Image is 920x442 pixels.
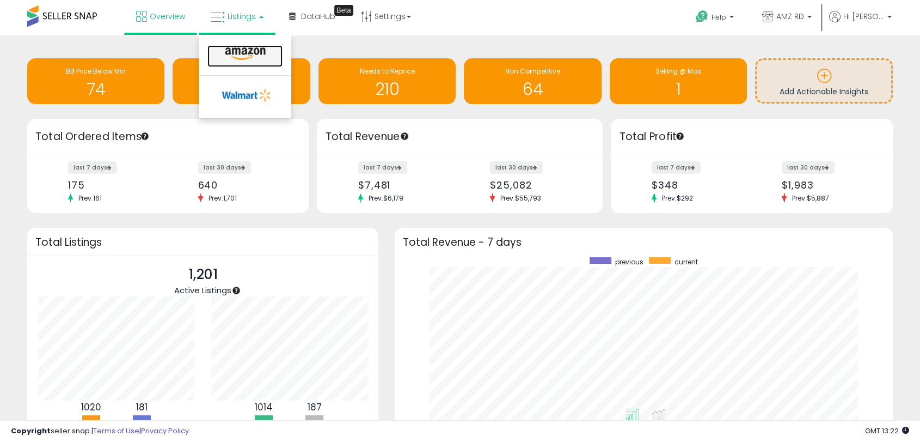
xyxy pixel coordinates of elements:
h1: 210 [324,80,450,98]
span: AMZ RD [776,11,804,22]
h3: Total Listings [35,238,370,246]
span: previous [615,257,643,267]
label: last 30 days [490,161,543,174]
div: $7,481 [358,179,452,191]
b: 187 [308,401,322,414]
div: $25,082 [490,179,584,191]
div: $348 [652,179,744,191]
h1: 1 [615,80,741,98]
b: 1020 [81,401,101,414]
h3: Total Revenue - 7 days [403,238,885,246]
label: last 7 days [358,161,407,174]
span: Prev: $55,793 [495,193,547,203]
label: last 30 days [198,161,251,174]
h3: Total Ordered Items [35,129,300,144]
a: Privacy Policy [141,426,189,436]
label: last 30 days [782,161,835,174]
a: Inventory Age 13 [173,58,310,104]
span: Needs to Reprice [360,66,415,76]
span: Active Listings [174,284,231,296]
div: seller snap | | [11,426,189,437]
span: current [674,257,698,267]
div: Tooltip anchor [140,131,150,141]
h1: 13 [178,80,304,98]
a: Non Competitive 64 [464,58,601,104]
span: Hi [PERSON_NAME] [843,11,884,22]
span: Help [712,13,726,22]
h1: 74 [33,80,159,98]
div: Tooltip anchor [675,131,685,141]
span: Overview [150,11,185,22]
span: Prev: $6,179 [363,193,409,203]
a: Terms of Use [93,426,139,436]
i: Get Help [695,10,709,23]
span: Prev: 161 [73,193,107,203]
a: Selling @ Max 1 [610,58,747,104]
h3: Total Profit [619,129,884,144]
a: Help [687,2,745,35]
label: last 7 days [68,161,117,174]
span: BB Price Below Min [66,66,126,76]
p: 1,201 [174,264,231,285]
span: Selling @ Max [655,66,701,76]
span: Prev: 1,701 [203,193,242,203]
span: DataHub [301,11,335,22]
h1: 64 [469,80,596,98]
span: Prev: $5,887 [787,193,835,203]
label: last 7 days [652,161,701,174]
div: 640 [198,179,290,191]
a: BB Price Below Min 74 [27,58,164,104]
a: Add Actionable Insights [757,60,891,102]
span: Add Actionable Insights [780,86,868,97]
div: Tooltip anchor [334,5,353,16]
span: Non Competitive [505,66,560,76]
span: Listings [228,11,256,22]
b: 1014 [255,401,273,414]
h3: Total Revenue [325,129,594,144]
div: Tooltip anchor [231,286,241,295]
div: 175 [68,179,160,191]
a: Hi [PERSON_NAME] [829,11,892,35]
span: 2025-09-11 13:22 GMT [865,426,909,436]
div: Tooltip anchor [400,131,409,141]
strong: Copyright [11,426,51,436]
b: 181 [136,401,148,414]
span: Prev: $292 [657,193,698,203]
div: $1,983 [782,179,874,191]
a: Needs to Reprice 210 [318,58,456,104]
